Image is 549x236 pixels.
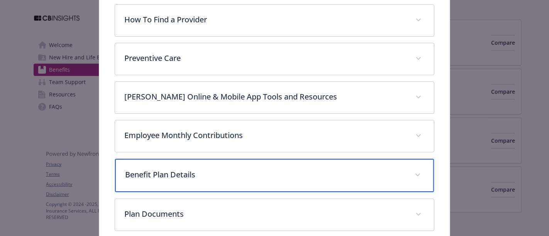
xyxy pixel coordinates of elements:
[124,130,406,141] p: Employee Monthly Contributions
[124,14,406,25] p: How To Find a Provider
[115,5,434,36] div: How To Find a Provider
[124,208,406,220] p: Plan Documents
[115,82,434,113] div: [PERSON_NAME] Online & Mobile App Tools and Resources
[125,169,405,180] p: Benefit Plan Details
[115,199,434,231] div: Plan Documents
[124,52,406,64] p: Preventive Care
[115,43,434,75] div: Preventive Care
[124,91,406,103] p: [PERSON_NAME] Online & Mobile App Tools and Resources
[115,159,434,192] div: Benefit Plan Details
[115,120,434,152] div: Employee Monthly Contributions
